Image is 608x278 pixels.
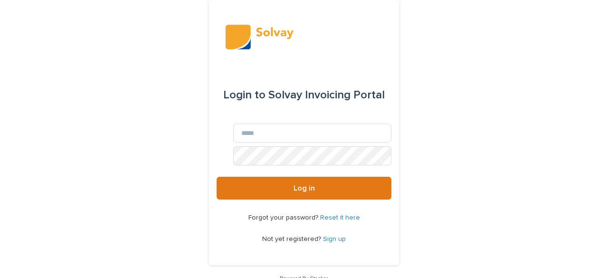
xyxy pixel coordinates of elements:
div: Solvay Invoicing Portal [223,82,385,108]
a: Reset it here [320,214,360,221]
span: Login to [223,89,266,101]
button: Log in [217,177,391,200]
span: Forgot your password? [248,214,320,221]
span: Log in [294,184,315,192]
a: Sign up [323,236,346,242]
span: Not yet registered? [262,236,323,242]
img: ED0IkcNQHGZZMpCVrDht [225,23,382,51]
